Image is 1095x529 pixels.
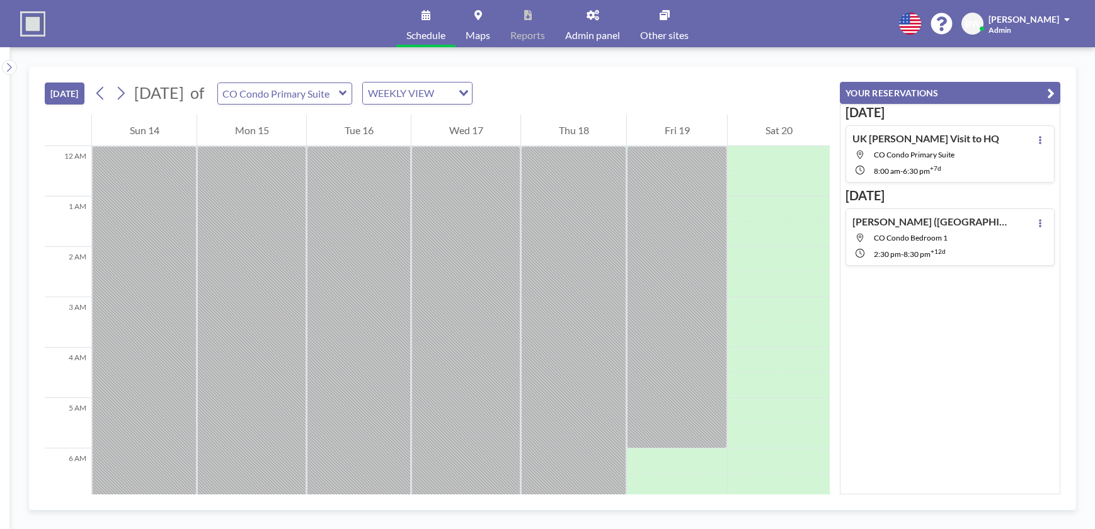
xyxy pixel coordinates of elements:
span: 2:30 PM [874,249,901,259]
div: Tue 16 [307,115,411,146]
div: Search for option [363,82,472,104]
input: Search for option [438,85,451,101]
div: 4 AM [45,348,91,398]
span: - [900,166,903,176]
div: Mon 15 [197,115,306,146]
span: BW [965,18,980,30]
span: of [190,83,204,103]
img: organization-logo [20,11,45,37]
div: Sun 14 [92,115,197,146]
div: Thu 18 [521,115,626,146]
sup: +7d [930,164,941,172]
span: 6:30 PM [903,166,930,176]
span: Schedule [406,30,445,40]
div: 12 AM [45,146,91,196]
button: [DATE] [45,82,84,105]
span: Other sites [640,30,689,40]
div: Sat 20 [728,115,830,146]
h3: [DATE] [846,188,1055,203]
span: Reports [510,30,545,40]
span: Maps [466,30,490,40]
span: CO Condo Primary Suite [874,150,955,159]
h4: [PERSON_NAME] ([GEOGRAPHIC_DATA]) [GEOGRAPHIC_DATA] Visit [852,215,1010,228]
span: Admin [989,25,1011,35]
sup: +12d [931,247,946,255]
span: CO Condo Bedroom 1 [874,233,948,242]
input: CO Condo Primary Suite [218,83,339,104]
span: [DATE] [134,83,184,102]
span: Admin panel [565,30,620,40]
h4: UK [PERSON_NAME] Visit to HQ [852,132,999,145]
span: - [901,249,903,259]
div: Fri 19 [627,115,727,146]
div: 3 AM [45,297,91,348]
div: 6 AM [45,448,91,499]
div: 2 AM [45,247,91,297]
div: 1 AM [45,196,91,247]
button: YOUR RESERVATIONS [840,82,1060,104]
div: 5 AM [45,398,91,448]
span: WEEKLY VIEW [365,85,437,101]
h3: [DATE] [846,105,1055,120]
div: Wed 17 [411,115,520,146]
span: [PERSON_NAME] [989,14,1059,25]
span: 8:30 PM [903,249,931,259]
span: 8:00 AM [874,166,900,176]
